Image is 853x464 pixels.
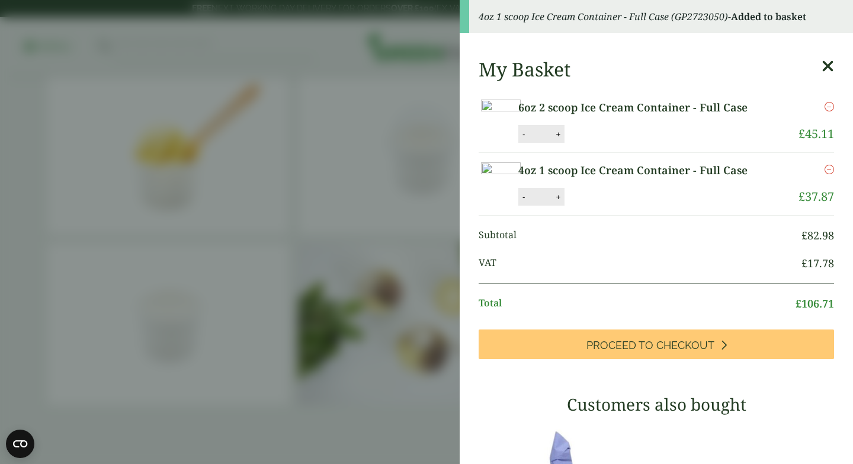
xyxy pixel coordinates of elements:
[479,296,796,312] span: Total
[801,228,834,242] bdi: 82.98
[731,10,806,23] strong: Added to basket
[801,228,807,242] span: £
[479,228,801,244] span: Subtotal
[799,188,834,204] bdi: 37.87
[796,296,834,311] bdi: 106.71
[552,192,564,202] button: +
[825,162,834,177] a: Remove this item
[801,256,807,270] span: £
[479,58,570,81] h2: My Basket
[799,188,805,204] span: £
[479,329,834,359] a: Proceed to Checkout
[479,395,834,415] h3: Customers also bought
[586,339,714,352] span: Proceed to Checkout
[479,10,728,23] em: 4oz 1 scoop Ice Cream Container - Full Case (GP2723050)
[519,192,528,202] button: -
[796,296,801,311] span: £
[479,255,801,271] span: VAT
[799,126,834,142] bdi: 45.11
[518,162,773,178] a: 4oz 1 scoop Ice Cream Container - Full Case
[552,129,564,139] button: +
[799,126,805,142] span: £
[6,430,34,458] button: Open CMP widget
[825,100,834,114] a: Remove this item
[519,129,528,139] button: -
[518,100,773,116] a: 6oz 2 scoop Ice Cream Container - Full Case
[801,256,834,270] bdi: 17.78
